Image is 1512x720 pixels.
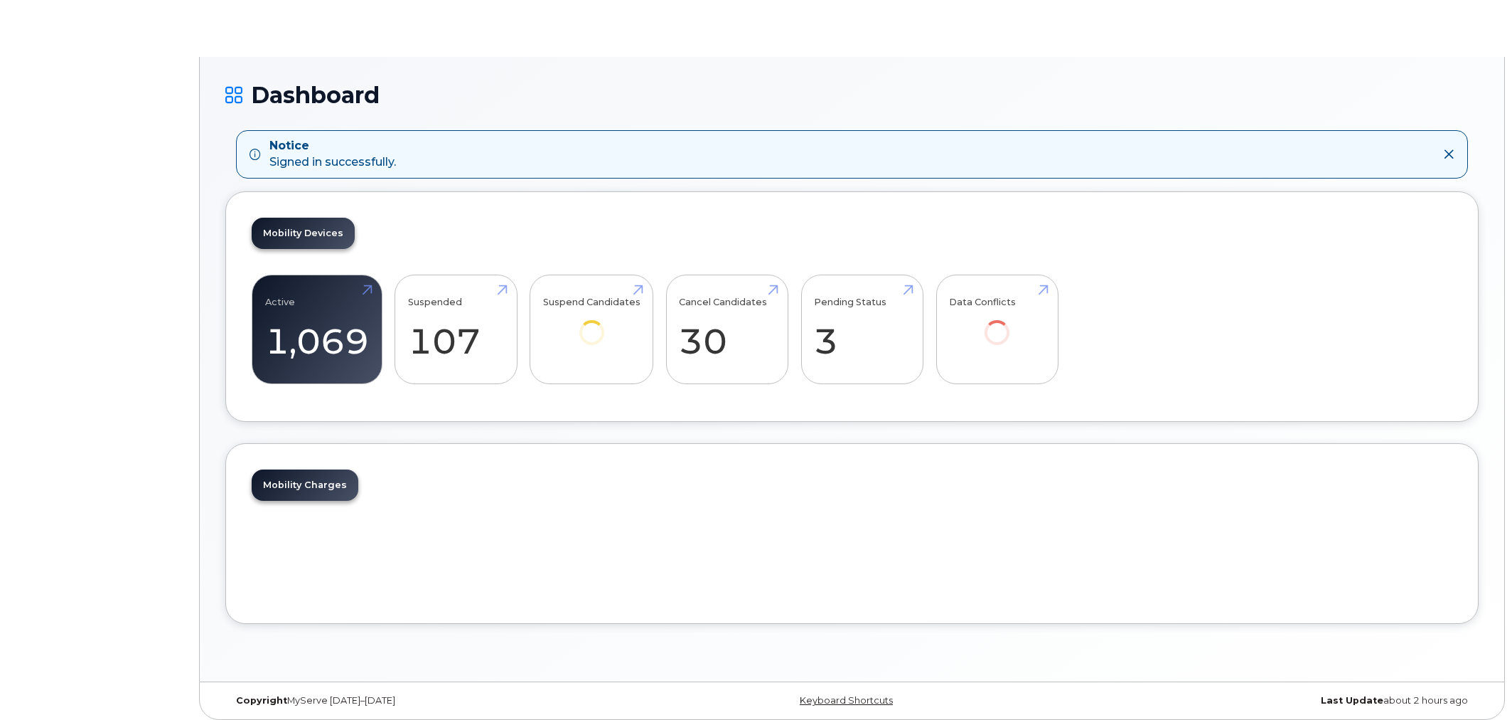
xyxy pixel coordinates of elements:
a: Mobility Charges [252,470,358,501]
div: MyServe [DATE]–[DATE] [225,695,643,706]
a: Active 1,069 [265,282,369,376]
a: Pending Status 3 [814,282,910,376]
strong: Last Update [1321,695,1383,706]
a: Mobility Devices [252,218,355,249]
a: Cancel Candidates 30 [679,282,775,376]
div: about 2 hours ago [1061,695,1479,706]
h1: Dashboard [225,83,1479,107]
a: Data Conflicts [949,282,1045,364]
a: Suspended 107 [408,282,504,376]
div: Signed in successfully. [269,138,396,171]
a: Keyboard Shortcuts [800,695,893,706]
a: Suspend Candidates [543,282,640,364]
strong: Notice [269,138,396,154]
strong: Copyright [236,695,287,706]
